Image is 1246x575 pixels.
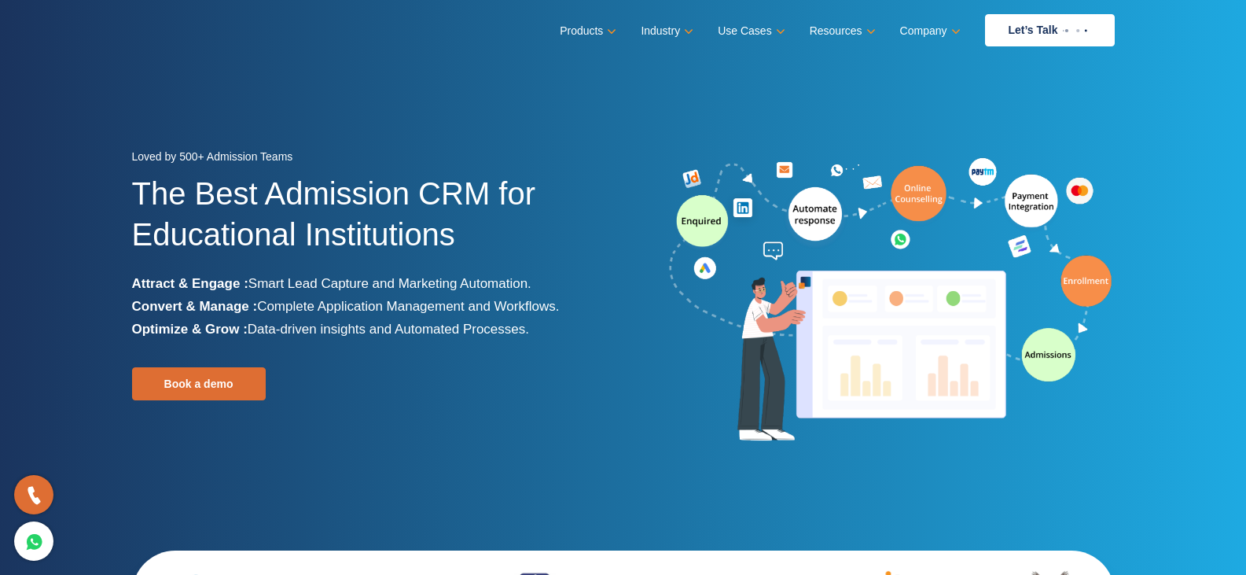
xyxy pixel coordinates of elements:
a: Let’s Talk [985,14,1115,46]
span: Complete Application Management and Workflows. [257,299,559,314]
div: Loved by 500+ Admission Teams [132,146,612,173]
img: admission-software-home-page-header [667,154,1115,448]
h1: The Best Admission CRM for Educational Institutions [132,173,612,272]
a: Industry [641,20,690,42]
a: Products [560,20,613,42]
a: Book a demo [132,367,266,400]
span: Smart Lead Capture and Marketing Automation. [248,276,531,291]
a: Resources [810,20,873,42]
b: Attract & Engage : [132,276,248,291]
span: Data-driven insights and Automated Processes. [248,322,529,337]
b: Optimize & Grow : [132,322,248,337]
a: Company [900,20,957,42]
a: Use Cases [718,20,781,42]
b: Convert & Manage : [132,299,258,314]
